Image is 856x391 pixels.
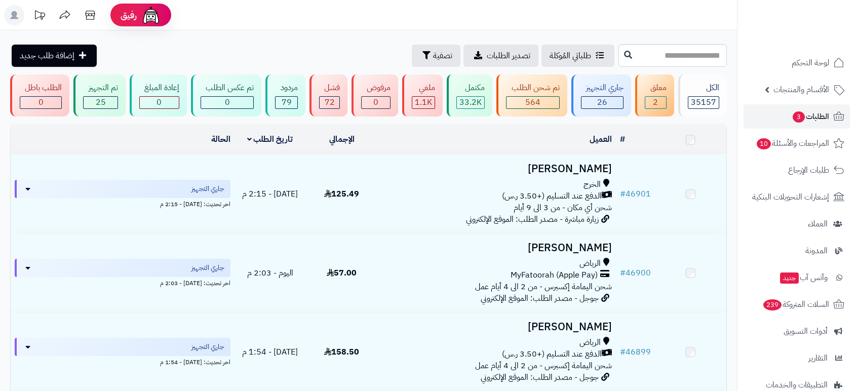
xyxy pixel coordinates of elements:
[744,158,850,182] a: طلبات الإرجاع
[550,50,591,62] span: طلباتي المُوكلة
[744,104,850,129] a: الطلبات3
[191,342,224,352] span: جاري التجهيز
[349,74,400,116] a: مرفوض 0
[620,188,626,200] span: #
[620,267,626,279] span: #
[20,82,62,94] div: الطلب باطل
[569,74,633,116] a: جاري التجهيز 26
[744,131,850,155] a: المراجعات والأسئلة10
[412,45,460,67] button: تصفية
[581,82,624,94] div: جاري التجهيز
[541,45,614,67] a: طلباتي المُوكلة
[96,96,106,108] span: 25
[247,267,293,279] span: اليوم - 2:03 م
[20,50,74,62] span: إضافة طلب جديد
[373,96,378,108] span: 0
[319,82,340,94] div: فشل
[808,351,828,365] span: التقارير
[475,360,612,372] span: شحن اليمامة إكسبرس - من 2 الى 4 أيام عمل
[83,82,118,94] div: تم التجهيز
[784,324,828,338] span: أدوات التسويق
[329,133,355,145] a: الإجمالي
[788,163,829,177] span: طلبات الإرجاع
[773,83,829,97] span: الأقسام والمنتجات
[691,96,716,108] span: 35157
[242,346,298,358] span: [DATE] - 1:54 م
[744,212,850,236] a: العملاء
[579,337,601,348] span: الرياض
[590,133,612,145] a: العميل
[139,82,179,94] div: إعادة المبلغ
[744,185,850,209] a: إشعارات التحويلات البنكية
[475,281,612,293] span: شحن اليمامة إكسبرس - من 2 الى 4 أيام عمل
[457,97,484,108] div: 33243
[247,133,293,145] a: تاريخ الطلب
[744,265,850,290] a: وآتس آبجديد
[412,97,435,108] div: 1146
[525,96,540,108] span: 564
[620,346,626,358] span: #
[620,188,651,200] a: #46901
[320,97,339,108] div: 72
[744,51,850,75] a: لوحة التحكم
[362,97,390,108] div: 0
[581,97,623,108] div: 26
[494,74,569,116] a: تم شحن الطلب 564
[780,272,799,284] span: جديد
[400,74,445,116] a: ملغي 1.1K
[487,50,530,62] span: تصدير الطلبات
[225,96,230,108] span: 0
[157,96,162,108] span: 0
[502,348,602,360] span: الدفع عند التسليم (+3.50 ر.س)
[787,28,846,50] img: logo-2.png
[276,97,297,108] div: 79
[653,96,658,108] span: 2
[191,263,224,273] span: جاري التجهيز
[128,74,189,116] a: إعادة المبلغ 0
[141,5,161,25] img: ai-face.png
[744,319,850,343] a: أدوات التسويق
[507,97,559,108] div: 564
[433,50,452,62] span: تصفية
[263,74,307,116] a: مردود 79
[756,136,829,150] span: المراجعات والأسئلة
[27,5,52,28] a: تحديثات المنصة
[502,190,602,202] span: الدفع عند التسليم (+3.50 ر.س)
[201,97,253,108] div: 0
[191,184,224,194] span: جاري التجهيز
[327,267,357,279] span: 57.00
[620,346,651,358] a: #46899
[466,213,599,225] span: زيارة مباشرة - مصدر الطلب: الموقع الإلكتروني
[201,82,254,94] div: تم عكس الطلب
[744,346,850,370] a: التقارير
[12,45,97,67] a: إضافة طلب جديد
[514,202,612,214] span: شحن أي مكان - من 3 الى 9 أيام
[808,217,828,231] span: العملاء
[633,74,676,116] a: معلق 2
[189,74,263,116] a: تم عكس الطلب 0
[779,270,828,285] span: وآتس آب
[211,133,230,145] a: الحالة
[15,198,230,209] div: اخر تحديث: [DATE] - 2:15 م
[15,356,230,367] div: اخر تحديث: [DATE] - 1:54 م
[307,74,349,116] a: فشل 72
[792,56,829,70] span: لوحة التحكم
[242,188,298,200] span: [DATE] - 2:15 م
[324,346,359,358] span: 158.50
[15,277,230,288] div: اخر تحديث: [DATE] - 2:03 م
[763,299,782,310] span: 239
[506,82,559,94] div: تم شحن الطلب
[415,96,432,108] span: 1.1K
[676,74,729,116] a: الكل35157
[620,133,625,145] a: #
[744,239,850,263] a: المدونة
[752,190,829,204] span: إشعارات التحويلات البنكية
[463,45,538,67] a: تصدير الطلبات
[688,82,719,94] div: الكل
[381,321,612,333] h3: [PERSON_NAME]
[456,82,485,94] div: مكتمل
[645,82,666,94] div: معلق
[579,258,601,269] span: الرياض
[481,292,599,304] span: جوجل - مصدر الطلب: الموقع الإلكتروني
[762,297,829,311] span: السلات المتروكة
